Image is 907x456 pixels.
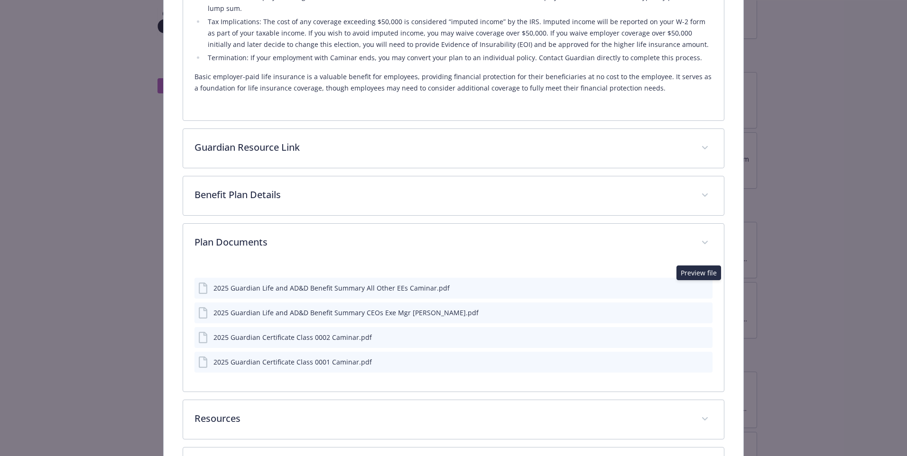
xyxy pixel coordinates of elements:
[685,308,693,318] button: download file
[194,71,713,94] p: Basic employer-paid life insurance is a valuable benefit for employees, providing financial prote...
[205,16,713,50] li: Tax Implications: The cost of any coverage exceeding $50,000 is considered “imputed income” by th...
[183,263,724,392] div: Plan Documents
[700,357,709,367] button: preview file
[205,52,713,64] li: Termination: If your employment with Caminar ends, you may convert your plan to an individual pol...
[183,176,724,215] div: Benefit Plan Details
[194,235,690,249] p: Plan Documents
[685,357,693,367] button: download file
[213,283,450,293] div: 2025 Guardian Life and AD&D Benefit Summary All Other EEs Caminar.pdf
[183,400,724,439] div: Resources
[194,411,690,426] p: Resources
[213,357,372,367] div: 2025 Guardian Certificate Class 0001 Caminar.pdf
[700,332,709,342] button: preview file
[213,308,479,318] div: 2025 Guardian Life and AD&D Benefit Summary CEOs Exe Mgr [PERSON_NAME].pdf
[194,140,690,155] p: Guardian Resource Link
[685,332,693,342] button: download file
[183,224,724,263] div: Plan Documents
[685,283,693,293] button: download file
[700,308,709,318] button: preview file
[700,283,709,293] button: preview file
[194,188,690,202] p: Benefit Plan Details
[183,129,724,168] div: Guardian Resource Link
[676,265,721,280] div: Preview file
[213,332,372,342] div: 2025 Guardian Certificate Class 0002 Caminar.pdf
